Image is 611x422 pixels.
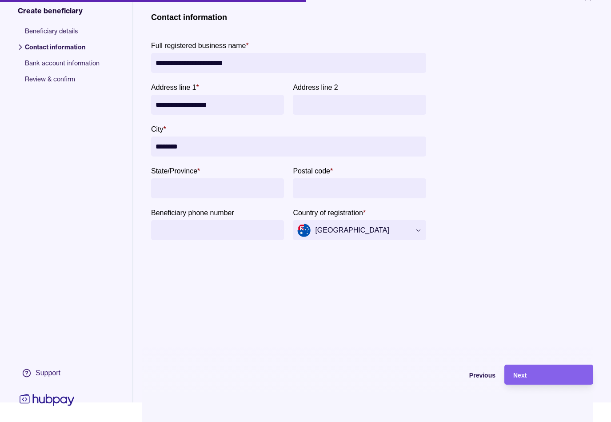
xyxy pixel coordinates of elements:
label: Beneficiary phone number [151,207,234,218]
input: State/Province [156,178,280,198]
label: Postal code [293,165,333,176]
span: Bank account information [25,59,100,75]
span: Contact information [25,43,100,59]
p: Address line 1 [151,84,196,91]
label: City [151,124,166,134]
span: Review & confirm [25,75,100,91]
p: City [151,125,164,133]
button: Next [504,365,593,385]
input: Postal code [297,178,421,198]
h1: Contact information [151,12,227,22]
input: Full registered business name [156,53,422,73]
div: Support [36,368,60,378]
p: Country of registration [293,209,363,217]
p: Postal code [293,167,330,175]
p: State/Province [151,167,197,175]
input: Address line 1 [156,95,280,115]
span: Next [513,372,527,379]
label: Address line 2 [293,82,338,92]
p: Full registered business name [151,42,246,49]
label: Address line 1 [151,82,199,92]
label: Full registered business name [151,40,249,51]
input: Beneficiary phone number [156,220,280,240]
input: City [156,137,422,157]
button: Previous [407,365,495,385]
span: Create beneficiary [18,5,83,16]
span: Beneficiary details [25,27,100,43]
label: Country of registration [293,207,366,218]
p: Beneficiary phone number [151,209,234,217]
input: Address line 2 [297,95,421,115]
label: State/Province [151,165,200,176]
span: Previous [469,372,495,379]
p: Address line 2 [293,84,338,91]
a: Support [18,364,76,382]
